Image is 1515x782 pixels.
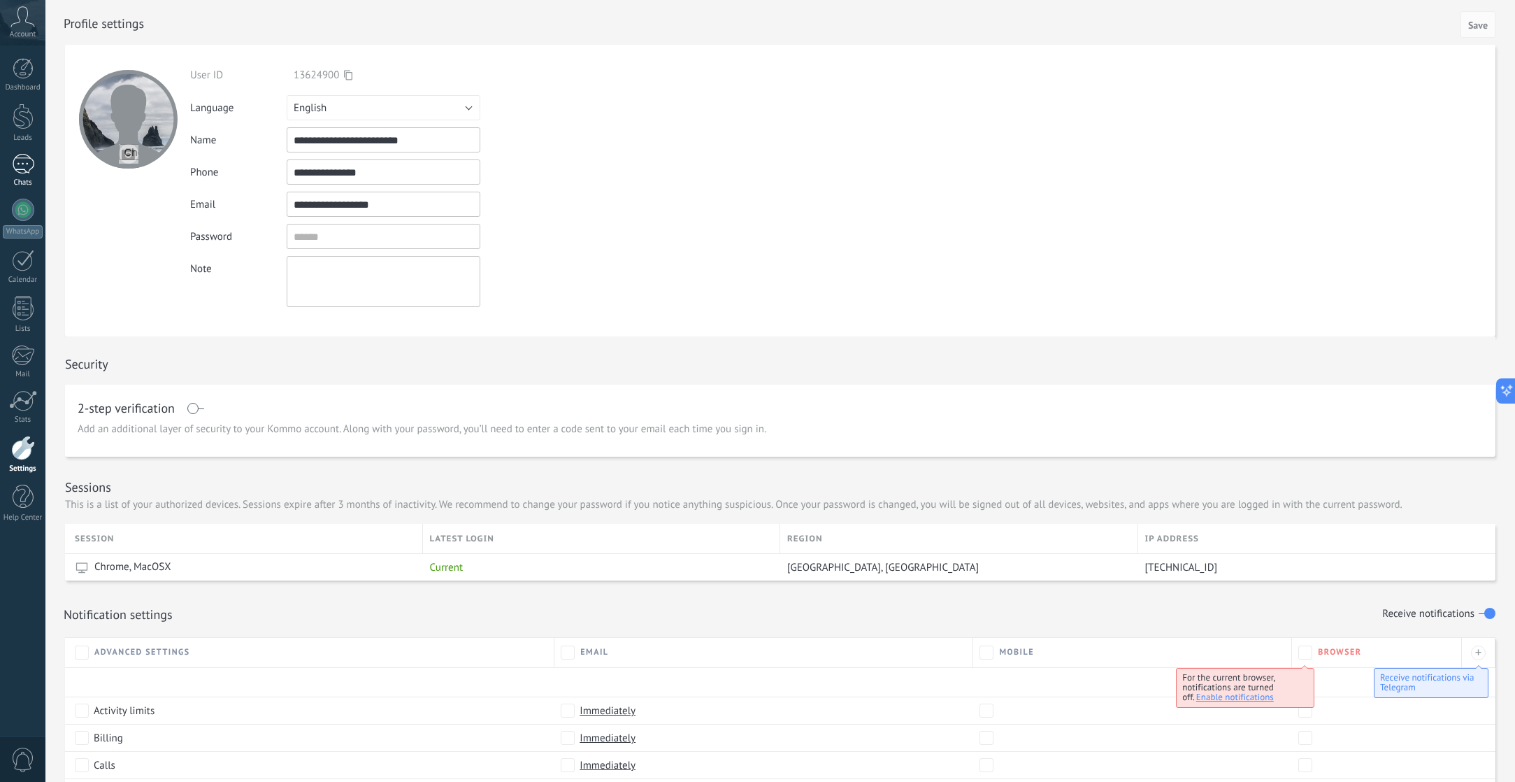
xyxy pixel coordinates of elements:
[94,647,190,657] span: Advanced settings
[190,198,287,211] div: Email
[3,325,43,334] div: Lists
[190,134,287,147] div: Name
[3,134,43,143] div: Leads
[1182,671,1275,703] span: For the current browser, notifications are turned off.
[190,166,287,179] div: Phone
[190,101,287,115] div: Language
[1318,647,1361,657] span: Browser
[3,225,43,239] div: WhatsApp
[423,524,780,553] div: Latest login
[78,422,766,436] span: Add an additional layer of security to your Kommo account. Along with your password, you’ll need ...
[75,524,422,553] div: Session
[65,356,108,372] h1: Security
[3,178,43,187] div: Chats
[1468,20,1488,30] span: Save
[64,606,173,623] h1: Notification settings
[294,101,326,115] span: English
[190,69,287,82] div: User ID
[3,415,43,425] div: Stats
[580,731,636,745] span: Immediately
[65,498,1402,511] p: This is a list of your authorized devices. Sessions expire after 3 months of inactivity. We recom...
[780,524,1137,553] div: Region
[1145,561,1218,574] span: [TECHNICAL_ID]
[94,731,123,745] span: Billing
[94,560,171,574] span: Chrome, MacOSX
[94,758,115,772] span: Calls
[580,647,608,657] span: Email
[1460,11,1495,38] button: Save
[580,704,636,718] span: Immediately
[3,83,43,92] div: Dashboard
[3,370,43,379] div: Mail
[10,30,36,39] span: Account
[1471,646,1486,660] div: +
[287,95,480,120] button: English
[294,69,339,82] span: 13624900
[1196,691,1274,703] span: Enable notifications
[1382,609,1474,620] h1: Receive notifications
[3,276,43,285] div: Calendar
[430,561,464,574] span: Current
[78,403,175,414] h1: 2-step verification
[787,561,979,574] span: [GEOGRAPHIC_DATA], [GEOGRAPHIC_DATA]
[190,230,287,243] div: Password
[580,758,636,772] span: Immediately
[1380,671,1474,693] span: Receive notifications via Telegram
[780,554,1131,581] div: Palm Desert, United States
[3,464,43,474] div: Settings
[65,479,111,495] h1: Sessions
[3,513,43,522] div: Help Center
[94,704,155,718] span: Activity limits
[1138,524,1496,553] div: Ip address
[1138,554,1486,581] div: 72.132.70.97
[999,647,1034,657] span: Mobile
[190,256,287,276] div: Note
